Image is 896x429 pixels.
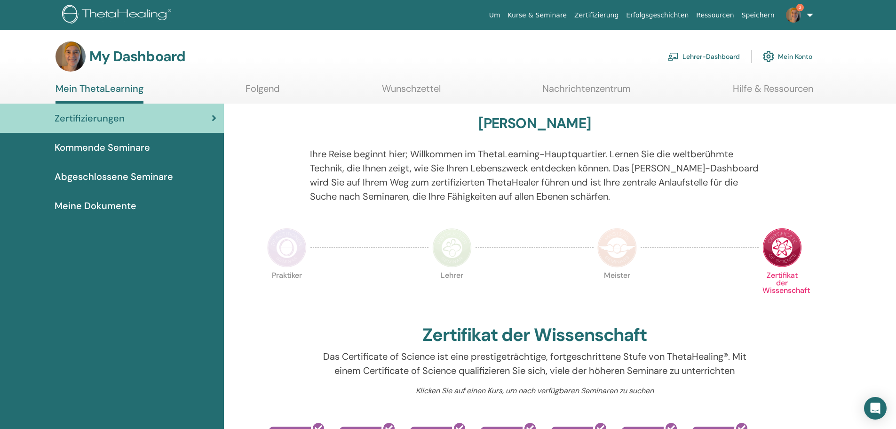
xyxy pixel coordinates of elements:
img: default.jpg [786,8,801,23]
p: Lehrer [432,272,472,311]
img: chalkboard-teacher.svg [667,52,679,61]
span: Kommende Seminare [55,140,150,154]
a: Mein ThetaLearning [56,83,143,104]
p: Klicken Sie auf einen Kurs, um nach verfügbaren Seminaren zu suchen [310,385,759,397]
a: Erfolgsgeschichten [622,7,692,24]
div: Open Intercom Messenger [864,397,887,420]
a: Hilfe & Ressourcen [733,83,813,101]
h2: Zertifikat der Wissenschaft [422,324,647,346]
img: cog.svg [763,49,774,65]
p: Das Certificate of Science ist eine prestigeträchtige, fortgeschrittene Stufe von ThetaHealing®. ... [310,349,759,378]
a: Lehrer-Dashboard [667,46,740,67]
p: Meister [597,272,637,311]
span: 3 [796,4,804,11]
img: default.jpg [56,41,86,72]
a: Folgend [246,83,280,101]
p: Praktiker [267,272,307,311]
span: Zertifizierungen [55,111,125,125]
img: Certificate of Science [762,228,802,267]
a: Mein Konto [763,46,812,67]
h3: My Dashboard [89,48,185,65]
a: Kurse & Seminare [504,7,571,24]
h3: [PERSON_NAME] [478,115,591,132]
a: Nachrichtenzentrum [542,83,631,101]
span: Abgeschlossene Seminare [55,170,173,184]
span: Meine Dokumente [55,199,136,213]
p: Ihre Reise beginnt hier; Willkommen im ThetaLearning-Hauptquartier. Lernen Sie die weltberühmte T... [310,147,759,203]
p: Zertifikat der Wissenschaft [762,272,802,311]
img: Master [597,228,637,267]
img: Instructor [432,228,472,267]
a: Wunschzettel [382,83,441,101]
a: Speichern [738,7,778,24]
a: Ressourcen [692,7,737,24]
img: logo.png [62,5,174,26]
a: Um [485,7,504,24]
img: Practitioner [267,228,307,267]
a: Zertifizierung [571,7,622,24]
